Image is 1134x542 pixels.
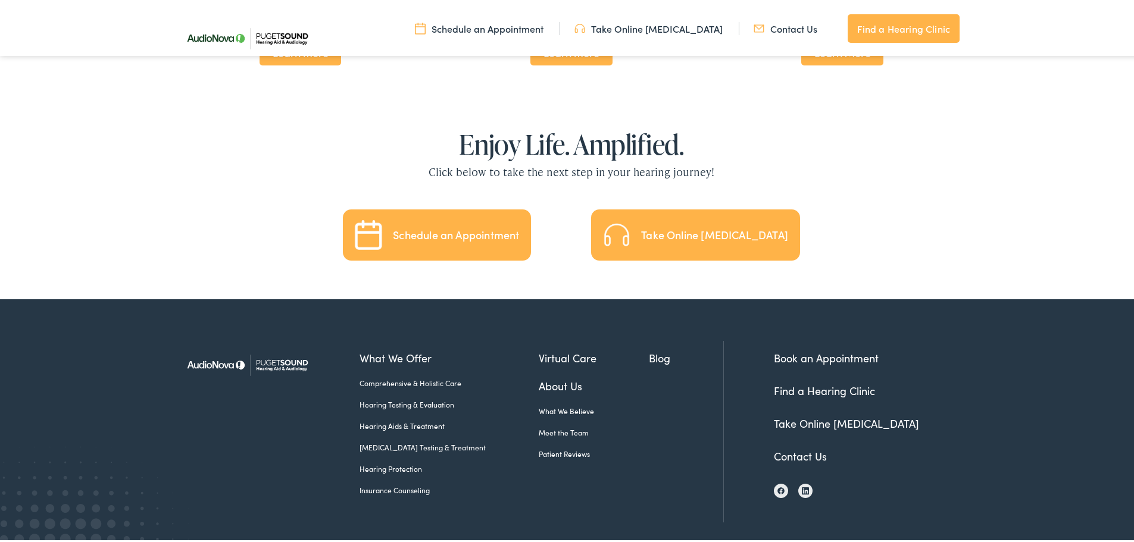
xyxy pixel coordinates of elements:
[774,413,919,428] a: Take Online [MEDICAL_DATA]
[754,20,764,33] img: utility icon
[530,37,612,63] span: Learn more
[360,483,539,493] a: Insurance Counseling
[360,418,539,429] a: Hearing Aids & Treatment
[539,446,649,457] a: Patient Reviews
[539,375,649,391] a: About Us
[354,218,383,247] img: Schedule an Appointment
[602,218,632,247] img: Take an Online Hearing Test
[777,485,785,492] img: Facebook icon, indicating the presence of the site or brand on the social media platform.
[754,20,817,33] a: Contact Us
[848,12,960,40] a: Find a Hearing Clinic
[360,347,539,364] a: What We Offer
[415,20,543,33] a: Schedule an Appointment
[539,347,649,364] a: Virtual Care
[179,339,315,387] img: Puget Sound Hearing Aid & Audiology
[649,347,723,364] a: Blog
[415,20,426,33] img: utility icon
[774,446,827,461] a: Contact Us
[591,207,799,258] a: Take an Online Hearing Test Take Online [MEDICAL_DATA]
[393,227,519,238] div: Schedule an Appointment
[574,20,585,33] img: utility icon
[539,425,649,436] a: Meet the Team
[360,440,539,450] a: [MEDICAL_DATA] Testing & Treatment
[360,397,539,408] a: Hearing Testing & Evaluation
[574,20,723,33] a: Take Online [MEDICAL_DATA]
[774,348,879,363] a: Book an Appointment
[802,484,809,493] img: LinkedIn
[343,207,531,258] a: Schedule an Appointment Schedule an Appointment
[260,37,341,63] span: Learn more
[801,37,883,63] span: Learn More
[774,381,875,396] a: Find a Hearing Clinic
[641,227,788,238] div: Take Online [MEDICAL_DATA]
[539,403,649,414] a: What We Believe
[360,375,539,386] a: Comprehensive & Holistic Care
[360,461,539,472] a: Hearing Protection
